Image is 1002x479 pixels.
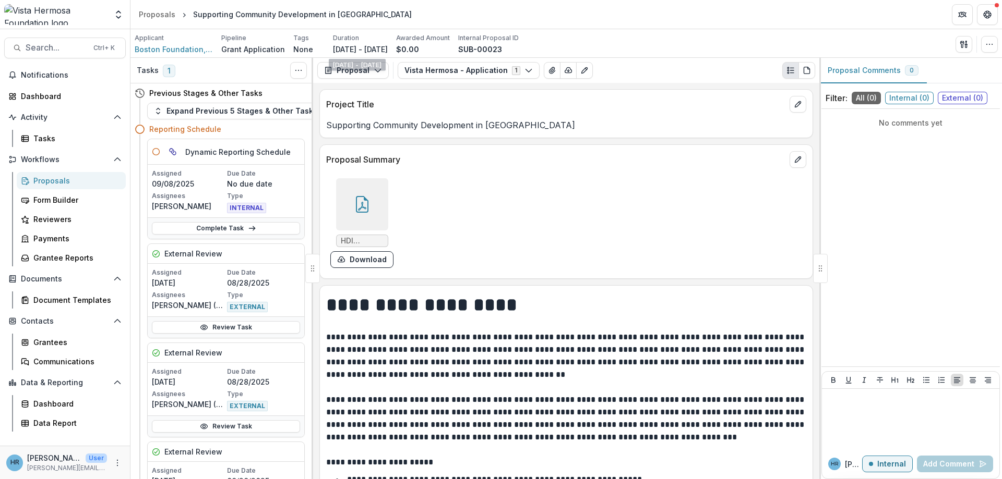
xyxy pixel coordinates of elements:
button: Align Left [951,374,963,386]
span: 0 [910,67,914,74]
span: Documents [21,275,109,284]
p: Due Date [227,268,300,277]
div: Dashboard [21,91,117,102]
button: Proposal [317,62,389,79]
p: [PERSON_NAME] ([EMAIL_ADDRESS][DOMAIN_NAME]) [152,399,225,410]
p: Assigned [152,169,225,178]
span: Internal ( 0 ) [885,92,934,104]
div: Hannah Roosendaal [10,459,19,466]
p: User [86,453,107,463]
span: Workflows [21,155,109,164]
a: Dashboard [17,395,126,412]
span: Data & Reporting [21,378,109,387]
button: Partners [952,4,973,25]
p: Due Date [227,367,300,376]
p: Awarded Amount [396,33,450,43]
h5: External Review [164,248,222,259]
a: Data Report [17,414,126,432]
p: Filter: [826,92,848,104]
button: Proposal Comments [819,58,927,83]
p: None [293,44,313,55]
button: Heading 1 [889,374,901,386]
p: Internal Proposal ID [458,33,519,43]
button: Open entity switcher [111,4,126,25]
a: Payments [17,230,126,247]
p: [DATE] [152,277,225,288]
a: Communications [17,353,126,370]
button: Open Activity [4,109,126,126]
span: Activity [21,113,109,122]
a: Review Task [152,420,300,433]
p: No due date [227,178,300,189]
div: Grantee Reports [33,252,117,263]
h4: Previous Stages & Other Tasks [149,88,263,99]
p: Applicant [135,33,164,43]
h4: Reporting Schedule [149,124,221,134]
div: Tasks [33,133,117,144]
div: Communications [33,356,117,367]
a: Dashboard [4,88,126,105]
span: All ( 0 ) [852,92,881,104]
p: [PERSON_NAME] [845,459,862,470]
button: Toggle View Cancelled Tasks [290,62,307,79]
a: Complete Task [152,222,300,235]
button: download-form-response [330,251,393,268]
button: Align Right [982,374,994,386]
p: Internal [877,460,906,469]
span: EXTERNAL [227,401,268,411]
p: Proposal Summary [326,153,785,166]
div: Data Report [33,417,117,428]
a: Proposals [135,7,180,22]
p: No comments yet [826,117,996,128]
p: Grant Application [221,44,285,55]
div: Supporting Community Development in [GEOGRAPHIC_DATA] [193,9,412,20]
button: Open Workflows [4,151,126,168]
p: Pipeline [221,33,246,43]
img: Vista Hermosa Foundation logo [4,4,107,25]
p: Duration [333,33,359,43]
p: 08/28/2025 [227,376,300,387]
a: Tasks [17,130,126,147]
p: 09/08/2025 [152,178,225,189]
p: Assigned [152,367,225,376]
span: 1 [163,65,175,77]
span: INTERNAL [227,203,266,213]
p: Assigned [152,268,225,277]
button: Underline [842,374,855,386]
button: View Attached Files [544,62,560,79]
button: Open Data & Reporting [4,374,126,391]
span: External ( 0 ) [938,92,987,104]
button: Open Contacts [4,313,126,329]
div: Document Templates [33,294,117,305]
button: Get Help [977,4,998,25]
div: Proposals [139,9,175,20]
button: Bullet List [920,374,933,386]
a: Boston Foundation, Inc. [135,44,213,55]
button: View dependent tasks [164,143,181,160]
span: HDI Renewal 2025.pdf [341,237,384,245]
button: Plaintext view [782,62,799,79]
h5: External Review [164,446,222,457]
button: Search... [4,38,126,58]
h5: External Review [164,347,222,358]
button: Heading 2 [904,374,917,386]
h5: Dynamic Reporting Schedule [185,146,291,157]
span: EXTERNAL [227,302,268,312]
a: Document Templates [17,291,126,309]
button: PDF view [798,62,815,79]
a: Review Task [152,321,300,334]
button: More [111,457,124,469]
h3: Tasks [137,66,159,75]
p: Type [227,290,300,300]
span: Notifications [21,71,122,80]
div: HDI Renewal 2025.pdfdownload-form-response [330,178,393,268]
div: Dashboard [33,398,117,409]
button: Expand Previous 5 Stages & Other Tasks [147,103,324,119]
p: [DATE] - [DATE] [333,44,388,55]
p: Project Title [326,98,785,110]
button: Notifications [4,67,126,83]
p: [DATE] [152,376,225,387]
button: Internal [862,456,913,472]
button: Strike [874,374,886,386]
